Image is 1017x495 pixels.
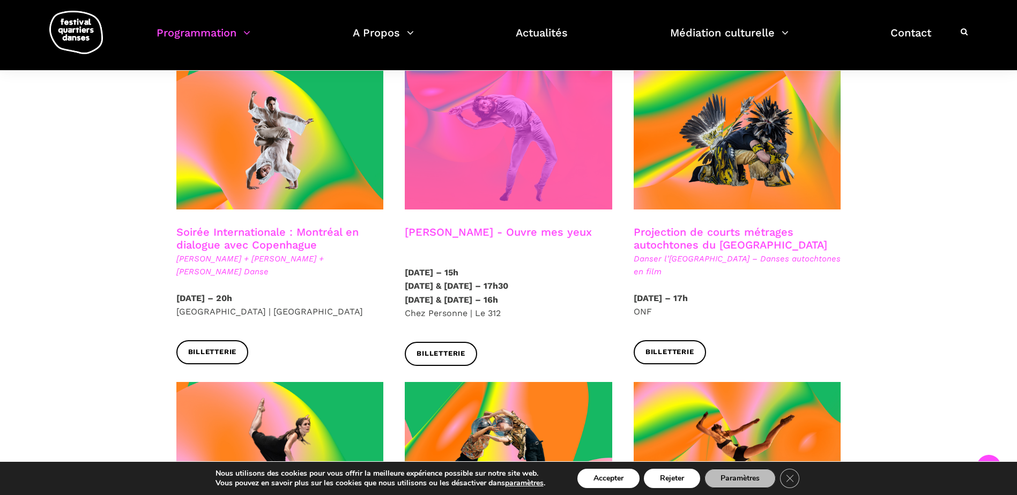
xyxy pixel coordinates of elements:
[704,469,776,488] button: Paramètres
[644,469,700,488] button: Rejeter
[670,24,789,55] a: Médiation culturelle
[634,226,841,252] h3: Projection de courts métrages autochtones du [GEOGRAPHIC_DATA]
[176,291,384,319] p: [GEOGRAPHIC_DATA] | [GEOGRAPHIC_DATA]
[353,24,414,55] a: A Propos
[505,478,544,488] button: paramètres
[577,469,640,488] button: Accepter
[157,24,250,55] a: Programmation
[405,267,458,277] strong: [DATE] – 15h
[405,281,508,305] strong: [DATE] & [DATE] – 17h30 [DATE] & [DATE] – 16h
[516,24,568,55] a: Actualités
[405,342,477,366] a: Billetterie
[176,293,232,303] strong: [DATE] – 20h
[405,266,612,320] p: Chez Personne | Le 312
[780,469,799,488] button: Close GDPR Cookie Banner
[634,252,841,278] span: Danser l’[GEOGRAPHIC_DATA] – Danses autochtones en film
[188,347,237,358] span: Billetterie
[216,469,545,478] p: Nous utilisons des cookies pour vous offrir la meilleure expérience possible sur notre site web.
[645,347,694,358] span: Billetterie
[405,226,592,252] h3: [PERSON_NAME] - Ouvre mes yeux
[417,348,465,359] span: Billetterie
[49,11,103,54] img: logo-fqd-med
[216,478,545,488] p: Vous pouvez en savoir plus sur les cookies que nous utilisons ou les désactiver dans .
[634,291,841,319] p: ONF
[634,293,688,303] strong: [DATE] – 17h
[176,252,384,278] span: [PERSON_NAME] + [PERSON_NAME] + [PERSON_NAME] Danse
[176,340,249,364] a: Billetterie
[634,340,706,364] a: Billetterie
[176,226,359,251] a: Soirée Internationale : Montréal en dialogue avec Copenhague
[890,24,931,55] a: Contact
